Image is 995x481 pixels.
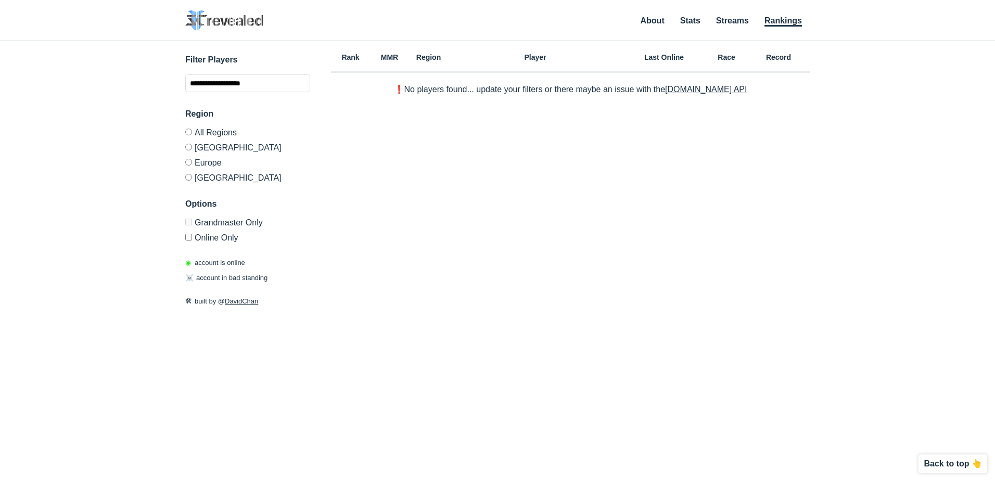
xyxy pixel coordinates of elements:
[185,230,310,242] label: Only show accounts currently laddering
[185,129,192,135] input: All Regions
[185,10,263,31] img: SC2 Revealed
[185,129,310,140] label: All Regions
[185,297,192,305] span: 🛠
[706,54,747,61] h6: Race
[185,274,194,282] span: ☠️
[747,54,810,61] h6: Record
[185,155,310,170] label: Europe
[448,54,622,61] h6: Player
[185,273,267,283] p: account in bad standing
[924,460,982,468] p: Back to top 👆
[185,144,192,150] input: [GEOGRAPHIC_DATA]
[331,54,370,61] h6: Rank
[185,170,310,182] label: [GEOGRAPHIC_DATA]
[185,259,191,267] span: ◉
[185,296,310,307] p: built by @
[185,219,310,230] label: Only Show accounts currently in Grandmaster
[185,140,310,155] label: [GEOGRAPHIC_DATA]
[622,54,706,61] h6: Last Online
[185,234,192,240] input: Online Only
[409,54,448,61] h6: Region
[185,54,310,66] h3: Filter Players
[185,219,192,225] input: Grandmaster Only
[680,16,700,25] a: Stats
[665,85,747,94] a: [DOMAIN_NAME] API
[370,54,409,61] h6: MMR
[185,159,192,166] input: Europe
[764,16,802,27] a: Rankings
[185,198,310,210] h3: Options
[716,16,749,25] a: Streams
[641,16,665,25] a: About
[185,258,245,268] p: account is online
[394,85,747,94] p: ❗️No players found... update your filters or there maybe an issue with the
[185,108,310,120] h3: Region
[225,297,258,305] a: DavidChan
[185,174,192,181] input: [GEOGRAPHIC_DATA]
